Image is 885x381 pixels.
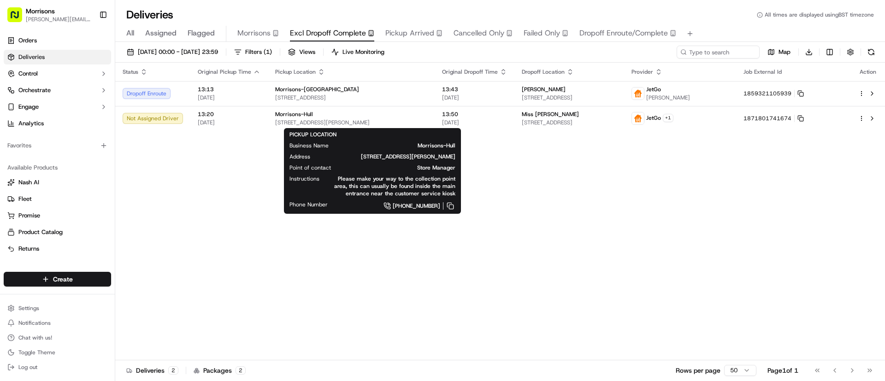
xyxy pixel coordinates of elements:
[743,68,782,76] span: Job External Id
[325,153,455,160] span: [STREET_ADDRESS][PERSON_NAME]
[442,119,507,126] span: [DATE]
[4,272,111,287] button: Create
[53,275,73,284] span: Create
[145,28,177,39] span: Assigned
[522,111,579,118] span: Miss [PERSON_NAME]
[646,86,661,93] span: JetGo
[442,111,507,118] span: 13:50
[522,94,617,101] span: [STREET_ADDRESS]
[4,192,111,206] button: Fleet
[765,11,874,18] span: All times are displayed using BST timezone
[743,115,791,122] span: 1871801741674
[18,211,40,220] span: Promise
[289,153,310,160] span: Address
[236,366,246,375] div: 2
[454,28,504,39] span: Cancelled Only
[7,245,107,253] a: Returns
[245,48,272,56] span: Filters
[4,116,111,131] a: Analytics
[4,241,111,256] button: Returns
[631,68,653,76] span: Provider
[289,201,328,208] span: Phone Number
[522,86,566,93] span: [PERSON_NAME]
[334,175,455,197] span: Please make your way to the collection point area, this can usually be found inside the main entr...
[188,28,215,39] span: Flagged
[579,28,668,39] span: Dropoff Enroute/Complete
[138,48,218,56] span: [DATE] 00:00 - [DATE] 23:59
[26,6,55,16] button: Morrisons
[522,68,565,76] span: Dropoff Location
[632,88,644,100] img: justeat_logo.png
[4,346,111,359] button: Toggle Theme
[123,68,138,76] span: Status
[522,119,617,126] span: [STREET_ADDRESS]
[18,53,45,61] span: Deliveries
[275,68,316,76] span: Pickup Location
[743,90,804,97] button: 1859321105939
[284,46,319,59] button: Views
[632,112,644,124] img: justeat_logo.png
[18,195,32,203] span: Fleet
[18,245,39,253] span: Returns
[290,28,366,39] span: Excl Dropoff Complete
[18,305,39,312] span: Settings
[677,46,760,59] input: Type to search
[289,142,329,149] span: Business Name
[198,111,260,118] span: 13:20
[7,195,107,203] a: Fleet
[393,202,440,210] span: [PHONE_NUMBER]
[18,363,37,371] span: Log out
[342,201,455,211] a: [PHONE_NUMBER]
[237,28,271,39] span: Morrisons
[18,103,39,111] span: Engage
[767,366,798,375] div: Page 1 of 1
[346,164,455,171] span: Store Manager
[4,160,111,175] div: Available Products
[342,48,384,56] span: Live Monitoring
[646,114,661,122] span: JetGo
[26,16,92,23] span: [PERSON_NAME][EMAIL_ADDRESS][PERSON_NAME][DOMAIN_NAME]
[18,70,38,78] span: Control
[198,86,260,93] span: 13:13
[865,46,878,59] button: Refresh
[4,66,111,81] button: Control
[275,111,313,118] span: Morrisons-Hull
[126,28,134,39] span: All
[168,366,178,375] div: 2
[442,86,507,93] span: 13:43
[4,302,111,315] button: Settings
[4,83,111,98] button: Orchestrate
[18,119,44,128] span: Analytics
[4,225,111,240] button: Product Catalog
[327,46,389,59] button: Live Monitoring
[4,208,111,223] button: Promise
[7,211,107,220] a: Promise
[18,86,51,94] span: Orchestrate
[136,366,165,375] span: Deliveries
[275,86,359,93] span: Morrisons-[GEOGRAPHIC_DATA]
[743,90,791,97] span: 1859321105939
[524,28,560,39] span: Failed Only
[203,366,232,375] span: Packages
[264,48,272,56] span: ( 1 )
[299,48,315,56] span: Views
[18,319,51,327] span: Notifications
[779,48,791,56] span: Map
[442,68,498,76] span: Original Dropoff Time
[18,228,63,236] span: Product Catalog
[123,46,222,59] button: [DATE] 00:00 - [DATE] 23:59
[4,317,111,329] button: Notifications
[289,164,331,171] span: Point of contact
[126,7,173,22] h1: Deliveries
[858,68,878,76] div: Action
[4,33,111,48] a: Orders
[275,94,427,101] span: [STREET_ADDRESS]
[198,119,260,126] span: [DATE]
[343,142,455,149] span: Morrisons-Hull
[4,100,111,114] button: Engage
[18,334,52,341] span: Chat with us!
[4,331,111,344] button: Chat with us!
[198,68,251,76] span: Original Pickup Time
[4,361,111,374] button: Log out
